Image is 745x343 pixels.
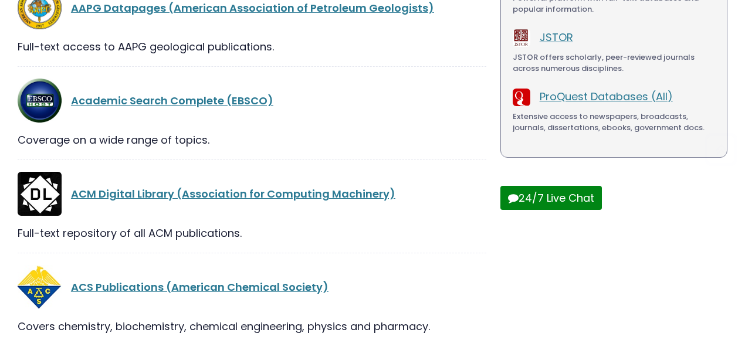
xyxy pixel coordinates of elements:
[500,186,602,210] button: 24/7 Live Chat
[71,1,434,15] a: AAPG Datapages (American Association of Petroleum Geologists)
[513,111,715,134] div: Extensive access to newspapers, broadcasts, journals, dissertations, ebooks, government docs.
[513,52,715,74] div: JSTOR offers scholarly, peer-reviewed journals across numerous disciplines.
[540,30,573,45] a: JSTOR
[540,89,673,104] a: ProQuest Databases (All)
[18,318,486,334] div: Covers chemistry, biochemistry, chemical engineering, physics and pharmacy.
[71,93,273,108] a: Academic Search Complete (EBSCO)
[71,280,329,294] a: ACS Publications (American Chemical Society)
[18,132,486,148] div: Coverage on a wide range of topics.
[700,138,742,160] a: Back to Top
[18,225,486,241] div: Full-text repository of all ACM publications.
[18,39,486,55] div: Full-text access to AAPG geological publications.
[71,186,395,201] a: ACM Digital Library (Association for Computing Machinery)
